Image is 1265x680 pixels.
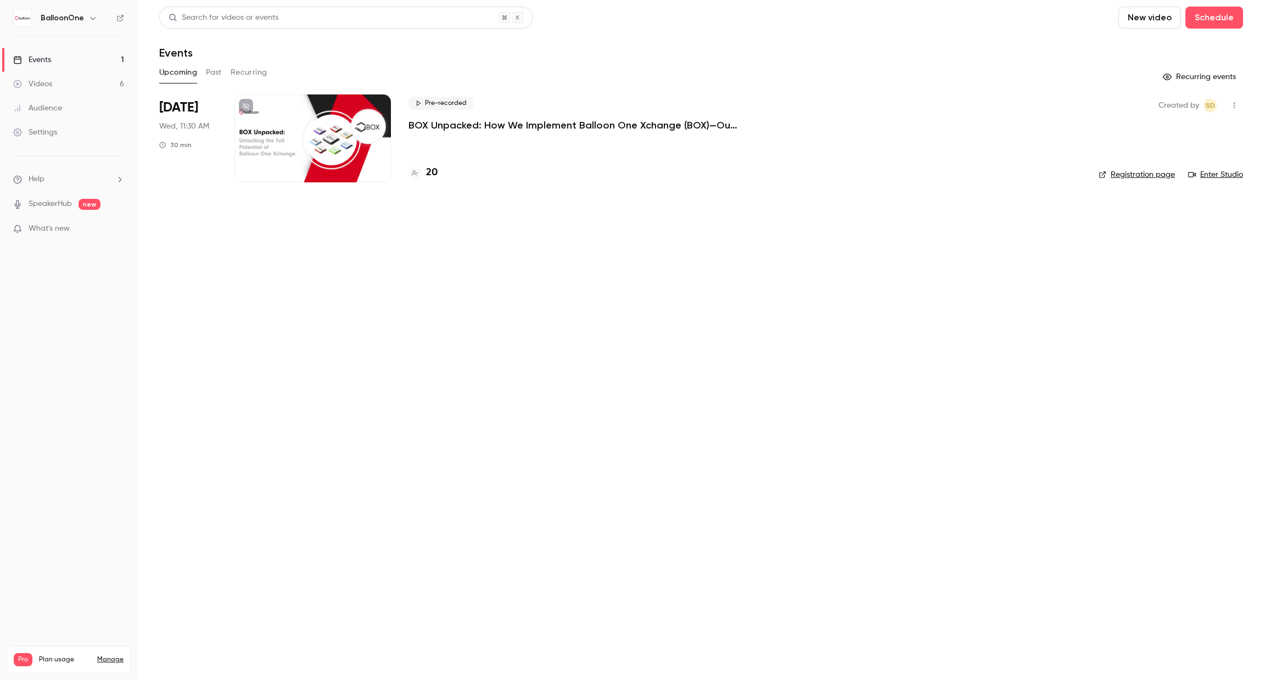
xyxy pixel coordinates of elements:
h4: 20 [426,165,438,180]
iframe: Noticeable Trigger [111,224,124,234]
a: Manage [97,655,124,664]
div: Videos [13,79,52,90]
button: Past [206,64,222,81]
div: 30 min [159,141,192,149]
h1: Events [159,46,193,59]
span: Help [29,174,44,185]
button: Schedule [1185,7,1243,29]
span: Sitara Duggal [1204,99,1217,112]
button: New video [1118,7,1181,29]
a: BOX Unpacked: How We Implement Balloon One Xchange (BOX)—Our Proven Project Methodology [408,119,738,132]
li: help-dropdown-opener [13,174,124,185]
span: Pre-recorded [408,97,473,110]
span: Wed, 11:30 AM [159,121,209,132]
span: What's new [29,223,70,235]
h6: BalloonOne [41,13,84,24]
button: Recurring [231,64,267,81]
button: Recurring events [1158,68,1243,86]
span: SD [1206,99,1215,112]
div: Sep 10 Wed, 11:30 AM (Europe/London) [159,94,217,182]
div: Events [13,54,51,65]
span: Created by [1158,99,1199,112]
img: BalloonOne [14,9,31,27]
span: Plan usage [39,655,91,664]
span: new [79,199,100,210]
a: Registration page [1099,169,1175,180]
span: [DATE] [159,99,198,116]
a: SpeakerHub [29,198,72,210]
div: Settings [13,127,57,138]
a: Enter Studio [1188,169,1243,180]
div: Audience [13,103,62,114]
span: Pro [14,653,32,666]
a: 20 [408,165,438,180]
button: Upcoming [159,64,197,81]
div: Search for videos or events [169,12,278,24]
